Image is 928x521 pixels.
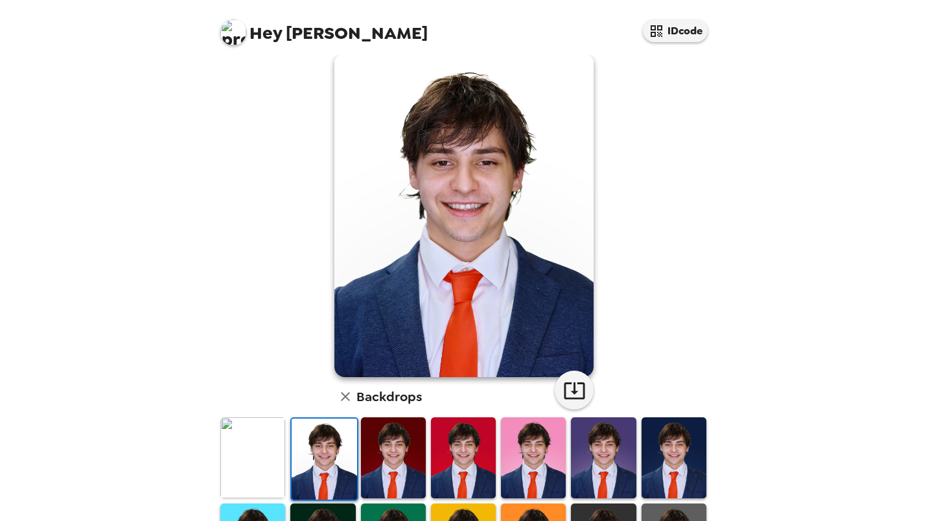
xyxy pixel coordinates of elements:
[220,19,246,45] img: profile pic
[356,386,422,407] h6: Backdrops
[643,19,708,42] button: IDcode
[220,13,428,42] span: [PERSON_NAME]
[220,417,285,498] img: Original
[249,21,282,45] span: Hey
[334,53,594,377] img: user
